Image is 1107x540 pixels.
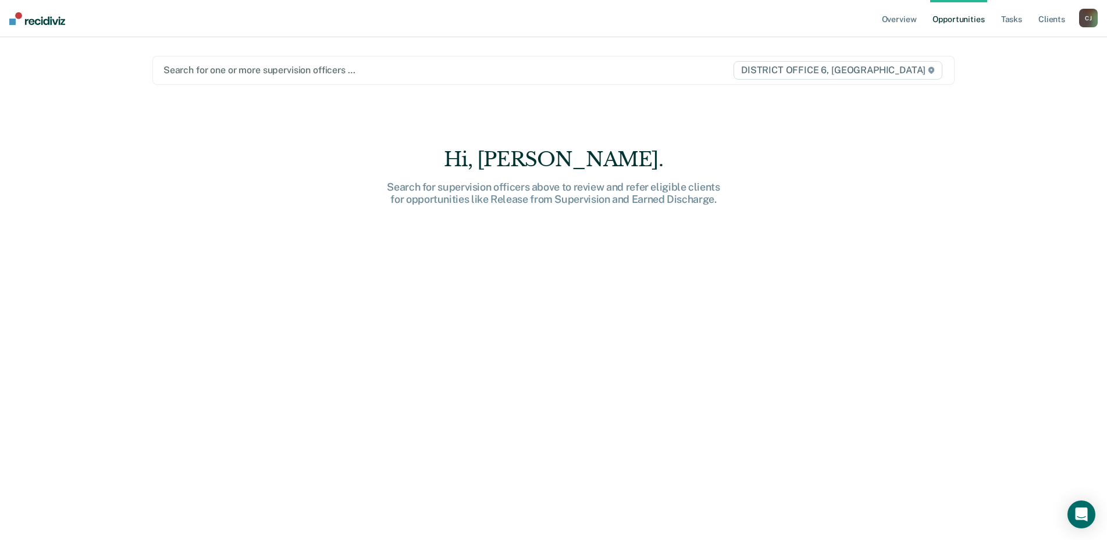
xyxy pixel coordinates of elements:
img: Recidiviz [9,12,65,25]
div: C J [1079,9,1098,27]
div: Open Intercom Messenger [1067,500,1095,528]
button: CJ [1079,9,1098,27]
span: DISTRICT OFFICE 6, [GEOGRAPHIC_DATA] [734,61,942,80]
div: Hi, [PERSON_NAME]. [368,148,740,171]
div: Search for supervision officers above to review and refer eligible clients for opportunities like... [368,181,740,206]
